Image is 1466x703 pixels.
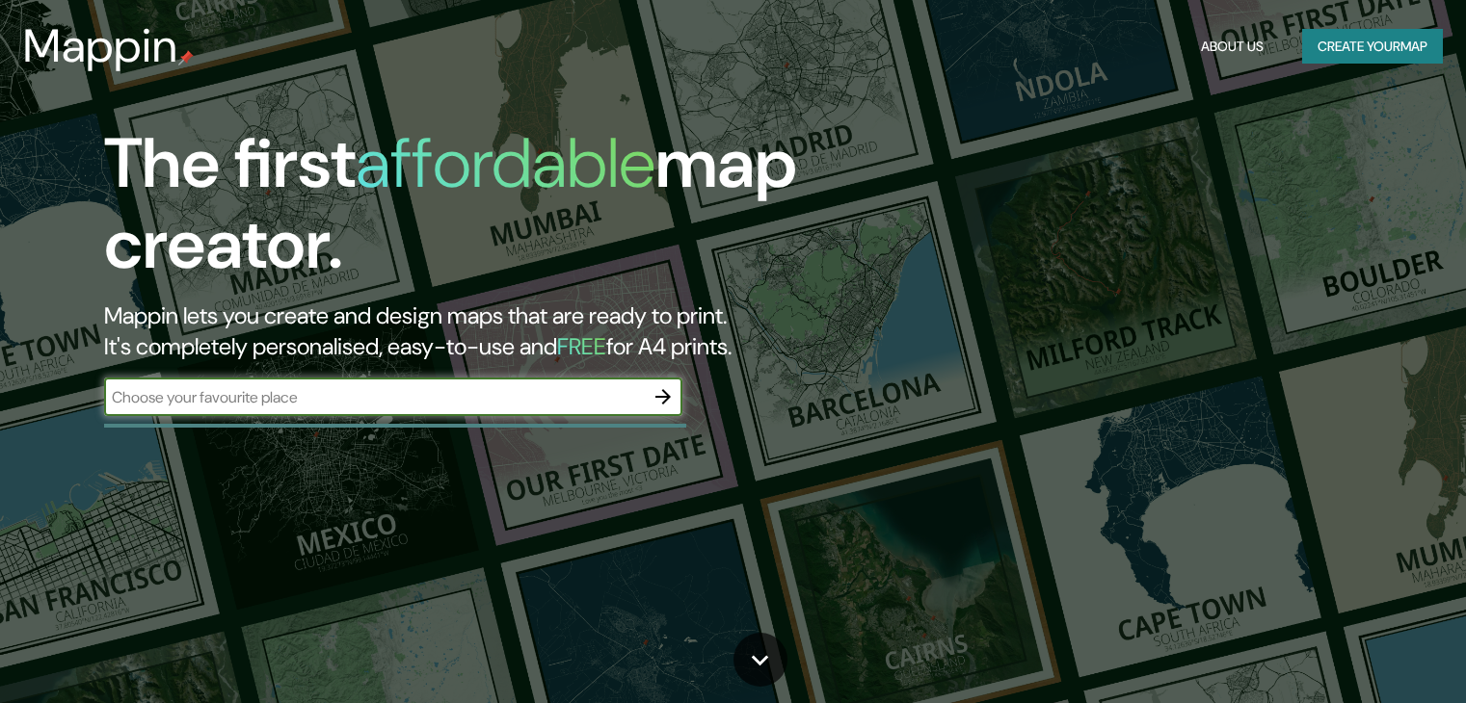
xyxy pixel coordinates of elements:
button: Create yourmap [1302,29,1443,65]
button: About Us [1193,29,1271,65]
img: mappin-pin [178,50,194,65]
h3: Mappin [23,19,178,73]
h2: Mappin lets you create and design maps that are ready to print. It's completely personalised, eas... [104,300,838,362]
h5: FREE [557,331,606,361]
h1: The first map creator. [104,123,838,300]
h1: affordable [356,118,655,208]
input: Choose your favourite place [104,386,644,408]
